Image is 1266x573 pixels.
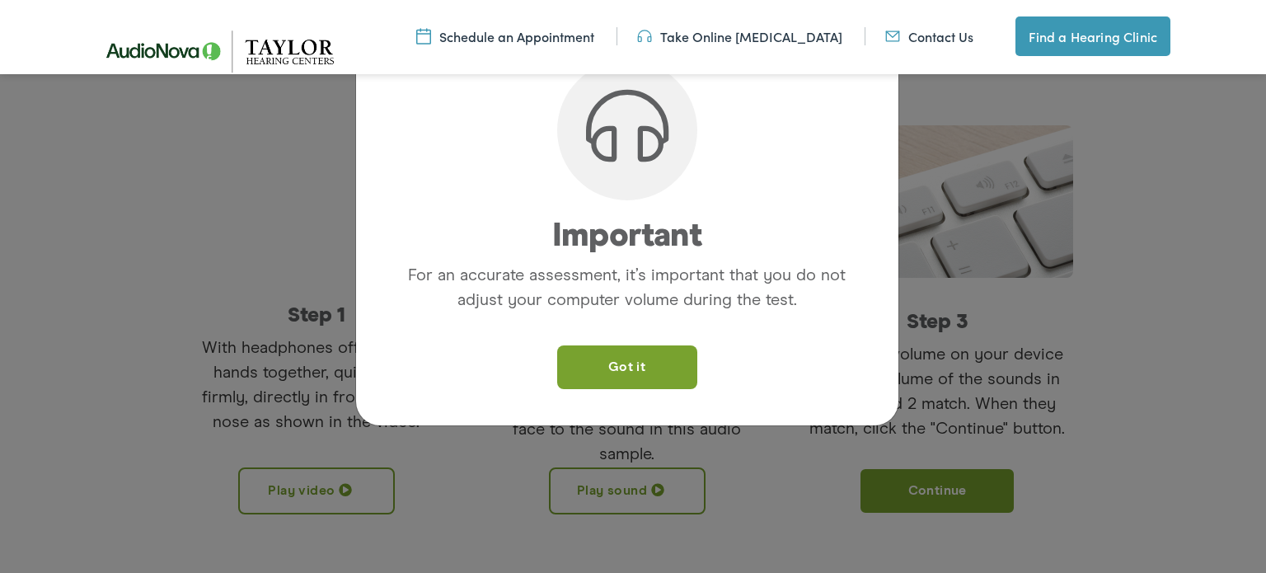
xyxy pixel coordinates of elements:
a: Schedule an Appointment [416,27,594,45]
a: Take Online [MEDICAL_DATA] [637,27,842,45]
img: utility icon [416,27,431,45]
button: Close [557,345,697,389]
h6: Important [397,220,857,253]
img: utility icon [637,27,652,45]
p: For an accurate assessment, it’s important that you do not adjust your computer volume during the... [397,263,857,312]
img: utility icon [885,27,900,45]
a: Contact Us [885,27,973,45]
a: Find a Hearing Clinic [1015,16,1170,56]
